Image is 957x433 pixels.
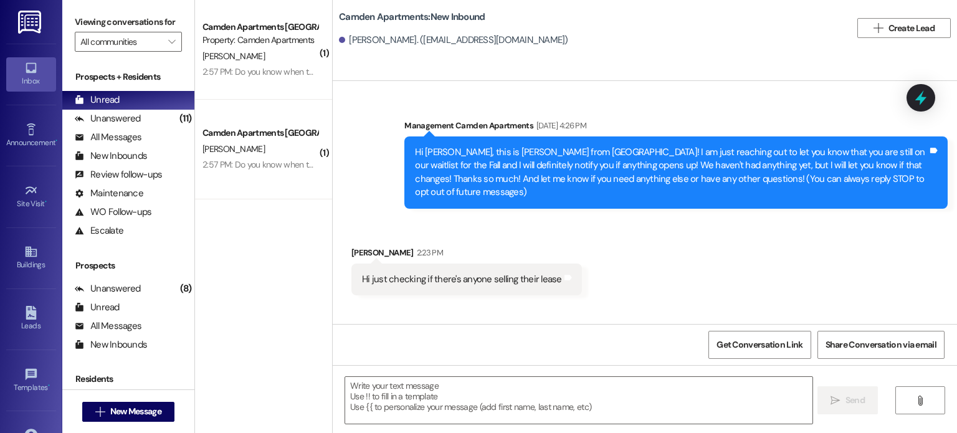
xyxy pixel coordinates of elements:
[110,405,161,418] span: New Message
[95,407,105,417] i: 
[202,50,265,62] span: [PERSON_NAME]
[75,93,120,107] div: Unread
[817,331,945,359] button: Share Conversation via email
[75,282,141,295] div: Unanswered
[202,66,657,77] div: 2:57 PM: Do you know when those deposits should get to [GEOGRAPHIC_DATA]? Have they already been ...
[6,57,56,91] a: Inbox
[202,159,657,170] div: 2:57 PM: Do you know when those deposits should get to [GEOGRAPHIC_DATA]? Have they already been ...
[48,381,50,390] span: •
[45,197,47,206] span: •
[351,246,582,264] div: [PERSON_NAME]
[176,109,194,128] div: (11)
[75,112,141,125] div: Unanswered
[75,338,147,351] div: New Inbounds
[202,21,318,34] div: Camden Apartments [GEOGRAPHIC_DATA]
[6,364,56,397] a: Templates •
[18,11,44,34] img: ResiDesk Logo
[75,131,141,144] div: All Messages
[80,32,162,52] input: All communities
[75,187,143,200] div: Maintenance
[6,241,56,275] a: Buildings
[339,34,568,47] div: [PERSON_NAME]. ([EMAIL_ADDRESS][DOMAIN_NAME])
[874,23,883,33] i: 
[6,302,56,336] a: Leads
[362,273,562,286] div: Hi just checking if there's anyone selling their lease
[857,18,951,38] button: Create Lead
[404,119,948,136] div: Management Camden Apartments
[888,22,935,35] span: Create Lead
[62,373,194,386] div: Residents
[202,143,265,155] span: [PERSON_NAME]
[708,331,811,359] button: Get Conversation Link
[915,396,925,406] i: 
[414,246,443,259] div: 2:23 PM
[831,396,840,406] i: 
[339,11,485,24] b: Camden Apartments: New Inbound
[75,168,162,181] div: Review follow-ups
[75,224,123,237] div: Escalate
[202,34,318,47] div: Property: Camden Apartments
[415,146,928,199] div: Hi [PERSON_NAME], this is [PERSON_NAME] from [GEOGRAPHIC_DATA]! I am just reaching out to let you...
[826,338,936,351] span: Share Conversation via email
[75,206,151,219] div: WO Follow-ups
[177,279,194,298] div: (8)
[82,402,174,422] button: New Message
[202,126,318,140] div: Camden Apartments [GEOGRAPHIC_DATA]
[6,180,56,214] a: Site Visit •
[75,320,141,333] div: All Messages
[75,12,182,32] label: Viewing conversations for
[717,338,802,351] span: Get Conversation Link
[62,70,194,83] div: Prospects + Residents
[75,150,147,163] div: New Inbounds
[533,119,586,132] div: [DATE] 4:26 PM
[168,37,175,47] i: 
[55,136,57,145] span: •
[845,394,865,407] span: Send
[62,259,194,272] div: Prospects
[817,386,878,414] button: Send
[75,301,120,314] div: Unread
